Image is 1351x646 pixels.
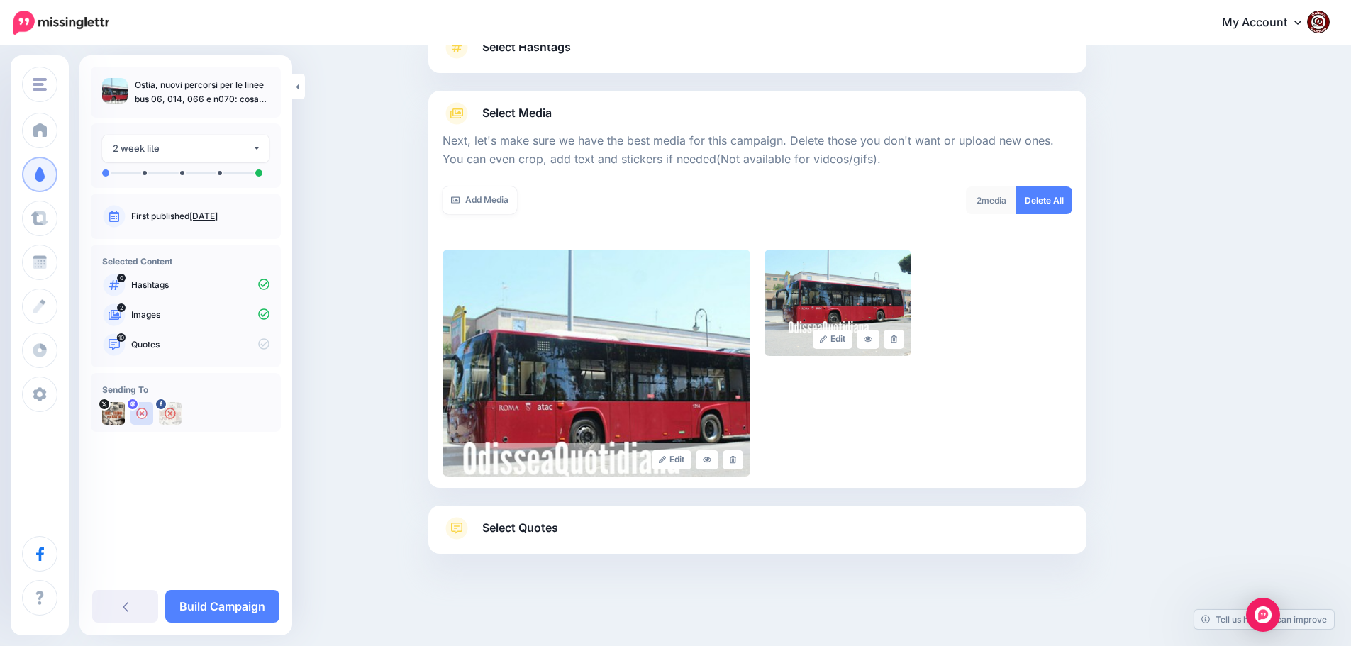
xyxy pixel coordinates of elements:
div: Open Intercom Messenger [1246,598,1280,632]
span: Select Quotes [482,518,558,538]
a: Add Media [443,186,517,214]
p: Ostia, nuovi percorsi per le linee bus 06, 014, 066 e n070: cosa [MEDICAL_DATA] con i lavori sull... [135,78,269,106]
span: 0 [117,274,126,282]
div: media [966,186,1017,214]
a: Edit [652,450,692,469]
img: 463453305_2684324355074873_6393692129472495966_n-bsa154739.jpg [159,402,182,425]
p: Quotes [131,338,269,351]
img: 1813bf1697d1ea654b8e8f05a5132aa8_large.jpg [765,250,911,356]
a: [DATE] [189,211,218,221]
span: Select Media [482,104,552,123]
p: Images [131,308,269,321]
a: My Account [1208,6,1330,40]
p: Next, let's make sure we have the best media for this campaign. Delete those you don't want or up... [443,132,1072,169]
img: user_default_image.png [130,402,153,425]
h4: Selected Content [102,256,269,267]
p: First published [131,210,269,223]
img: d859cd225a0cd1841186599274aeceae_thumb.jpg [102,78,128,104]
h4: Sending To [102,384,269,395]
div: 2 week lite [113,140,252,157]
a: Tell us how we can improve [1194,610,1334,629]
a: Select Media [443,102,1072,125]
span: Select Hashtags [482,38,571,57]
a: Select Quotes [443,517,1072,554]
button: 2 week lite [102,135,269,162]
div: Select Media [443,125,1072,477]
a: Edit [813,330,853,349]
img: uTTNWBrh-84924.jpeg [102,402,125,425]
a: Select Hashtags [443,36,1072,73]
p: Hashtags [131,279,269,291]
span: 2 [117,303,126,312]
img: d859cd225a0cd1841186599274aeceae_large.jpg [443,250,750,477]
img: menu.png [33,78,47,91]
span: 2 [977,195,982,206]
img: Missinglettr [13,11,109,35]
span: 10 [117,333,126,342]
a: Delete All [1016,186,1072,214]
